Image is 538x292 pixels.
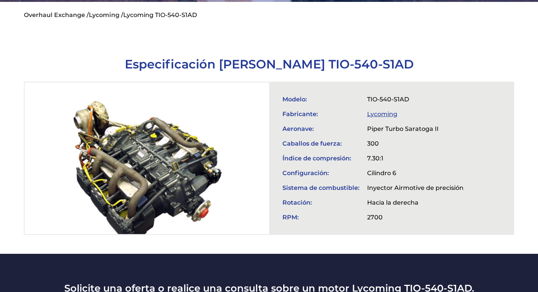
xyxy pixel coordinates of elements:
td: RPM: [279,210,363,225]
td: Cilindro 6 [363,166,467,180]
td: 300 [363,136,467,151]
td: Inyector Airmotive de precisión [363,180,467,195]
td: 2700 [363,210,467,225]
li: Lycoming TIO-540-S1AD [123,11,197,19]
a: Lycoming / [89,11,123,19]
a: Overhaul Exchange / [24,11,89,19]
td: Configuración: [279,166,363,180]
td: 7.30:1 [363,151,467,166]
td: Piper Turbo Saratoga II [363,121,467,136]
td: Fabricante: [279,107,363,121]
td: Modelo: [279,92,363,107]
td: Caballos de fuerza: [279,136,363,151]
td: Aeronave: [279,121,363,136]
td: Rotación: [279,195,363,210]
td: TIO-540-S1AD [363,92,467,107]
td: Hacia la derecha [363,195,467,210]
h1: Especificación [PERSON_NAME] TIO-540-S1AD [24,57,514,71]
td: Índice de compresión: [279,151,363,166]
a: Lycoming [367,110,397,118]
td: Sistema de combustible: [279,180,363,195]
